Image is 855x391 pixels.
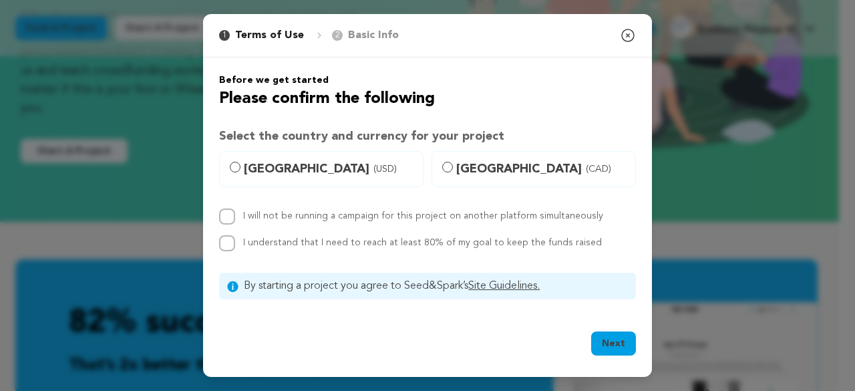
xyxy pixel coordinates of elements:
[51,79,120,88] div: Domain Overview
[373,162,397,176] span: (USD)
[348,27,399,43] p: Basic Info
[219,74,636,87] h6: Before we get started
[243,211,603,221] label: I will not be running a campaign for this project on another platform simultaneously
[133,78,144,88] img: tab_keywords_by_traffic_grey.svg
[456,160,627,178] span: [GEOGRAPHIC_DATA]
[21,21,32,32] img: logo_orange.svg
[36,78,47,88] img: tab_domain_overview_orange.svg
[591,332,636,356] button: Next
[332,30,343,41] span: 2
[219,127,636,146] h3: Select the country and currency for your project
[219,87,636,111] h2: Please confirm the following
[244,160,415,178] span: [GEOGRAPHIC_DATA]
[37,21,65,32] div: v 4.0.25
[243,238,602,247] label: I understand that I need to reach at least 80% of my goal to keep the funds raised
[148,79,225,88] div: Keywords by Traffic
[586,162,611,176] span: (CAD)
[235,27,304,43] p: Terms of Use
[35,35,147,45] div: Domain: [DOMAIN_NAME]
[244,278,628,294] span: By starting a project you agree to Seed&Spark’s
[219,30,230,41] span: 1
[21,35,32,45] img: website_grey.svg
[468,281,540,291] a: Site Guidelines.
